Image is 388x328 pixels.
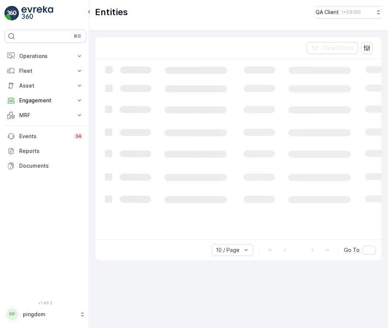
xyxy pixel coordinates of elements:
p: ⌘B [74,33,81,39]
button: PPpingdom [4,307,86,322]
button: Operations [4,49,86,64]
img: logo [4,6,19,21]
p: ( +03:00 ) [342,9,361,15]
button: Engagement [4,93,86,108]
button: MRF [4,108,86,123]
p: Operations [19,52,71,60]
button: Asset [4,78,86,93]
p: Documents [19,162,83,170]
span: Go To [344,246,360,254]
div: PP [6,308,18,320]
p: Events [19,133,69,140]
p: Fleet [19,67,71,75]
p: Engagement [19,97,71,104]
button: Clear Filters [307,42,358,54]
button: QA Client(+03:00) [316,6,382,18]
p: QA Client [316,8,339,16]
a: Documents [4,158,86,173]
button: Fleet [4,64,86,78]
p: Reports [19,147,83,155]
img: logo_light-DOdMpM7g.png [21,6,53,21]
span: v 1.49.2 [4,301,86,305]
p: MRF [19,112,71,119]
p: pingdom [23,311,76,318]
p: Asset [19,82,71,89]
a: Reports [4,144,86,158]
p: Entities [95,6,128,18]
a: Events34 [4,129,86,144]
p: Clear Filters [321,44,354,52]
p: 34 [75,133,82,139]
